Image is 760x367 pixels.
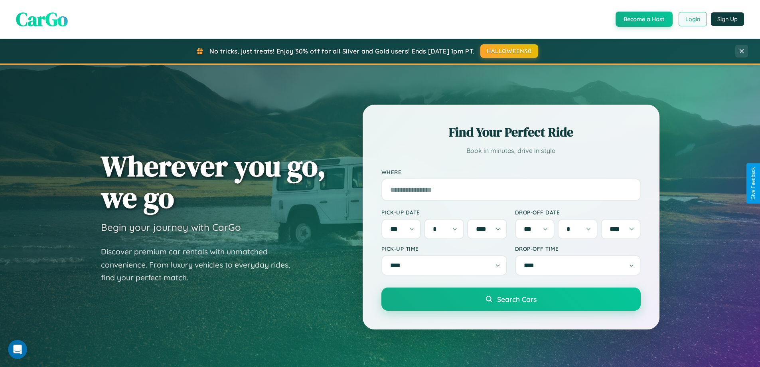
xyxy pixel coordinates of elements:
[101,221,241,233] h3: Begin your journey with CarGo
[711,12,744,26] button: Sign Up
[515,209,641,216] label: Drop-off Date
[8,340,27,359] iframe: Intercom live chat
[101,245,300,284] p: Discover premium car rentals with unmatched convenience. From luxury vehicles to everyday rides, ...
[497,295,537,304] span: Search Cars
[515,245,641,252] label: Drop-off Time
[381,123,641,141] h2: Find Your Perfect Ride
[381,209,507,216] label: Pick-up Date
[616,12,673,27] button: Become a Host
[679,12,707,26] button: Login
[101,150,326,213] h1: Wherever you go, we go
[209,47,474,55] span: No tricks, just treats! Enjoy 30% off for all Silver and Gold users! Ends [DATE] 1pm PT.
[381,288,641,311] button: Search Cars
[750,167,756,200] div: Give Feedback
[480,44,538,58] button: HALLOWEEN30
[381,169,641,175] label: Where
[16,6,68,32] span: CarGo
[381,245,507,252] label: Pick-up Time
[381,145,641,157] p: Book in minutes, drive in style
